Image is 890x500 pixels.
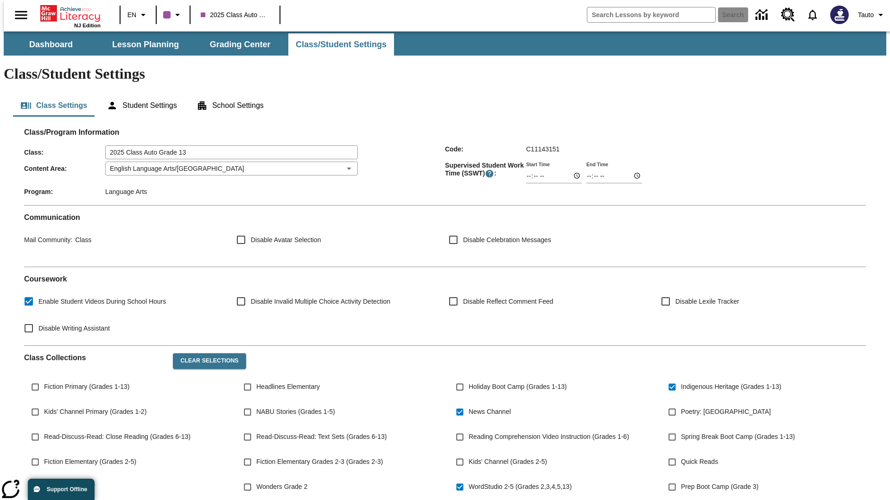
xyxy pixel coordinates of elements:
span: Class [72,236,91,244]
span: NABU Stories (Grades 1-5) [256,407,335,417]
button: Lesson Planning [99,33,192,56]
span: Quick Reads [681,457,718,467]
div: English Language Arts/[GEOGRAPHIC_DATA] [105,162,358,175]
span: Disable Writing Assistant [38,324,110,333]
a: Resource Center, Will open in new tab [776,2,801,27]
h2: Class/Program Information [24,128,866,137]
a: Data Center [750,2,776,28]
div: SubNavbar [4,31,886,56]
button: Class Settings [13,94,95,117]
button: Open side menu [7,1,35,29]
span: Kids' Channel (Grades 2-5) [469,457,547,467]
a: Home [40,4,101,23]
div: Communication [24,213,866,259]
span: Wonders Grade 2 [256,482,307,492]
span: Content Area : [24,165,105,172]
span: Disable Reflect Comment Feed [463,297,553,306]
span: Program : [24,188,105,195]
div: Home [40,3,101,28]
button: Grading Center [194,33,286,56]
span: Poetry: [GEOGRAPHIC_DATA] [681,407,771,417]
button: Profile/Settings [854,6,890,23]
span: Headlines Elementary [256,382,320,392]
span: Holiday Boot Camp (Grades 1-13) [469,382,567,392]
h2: Course work [24,275,866,283]
div: Coursework [24,275,866,338]
div: Class/Student Settings [13,94,877,117]
span: Indigenous Heritage (Grades 1-13) [681,382,781,392]
span: Fiction Elementary Grades 2-3 (Grades 2-3) [256,457,383,467]
span: Reading Comprehension Video Instruction (Grades 1-6) [469,432,629,442]
span: WordStudio 2-5 (Grades 2,3,4,5,13) [469,482,572,492]
span: C11143151 [526,145,559,153]
h2: Class Collections [24,353,165,362]
span: Test course 10/17 [44,482,95,492]
input: search field [587,7,715,22]
button: Support Offline [28,479,95,500]
span: Enable Student Videos During School Hours [38,297,166,306]
span: Support Offline [47,486,87,493]
span: Mail Community : [24,236,72,244]
button: Clear Selections [173,353,246,369]
span: 2025 Class Auto Grade 13 [201,10,269,20]
button: Class/Student Settings [288,33,394,56]
button: Dashboard [5,33,97,56]
span: Disable Invalid Multiple Choice Activity Detection [251,297,390,306]
span: Supervised Student Work Time (SSWT) : [445,162,526,178]
button: School Settings [189,94,271,117]
span: Read-Discuss-Read: Text Sets (Grades 6-13) [256,432,387,442]
span: Kids' Channel Primary (Grades 1-2) [44,407,146,417]
div: Class/Program Information [24,137,866,198]
img: Avatar [830,6,849,24]
button: Language: EN, Select a language [123,6,153,23]
h2: Communication [24,213,866,222]
span: Disable Lexile Tracker [675,297,739,306]
span: Fiction Primary (Grades 1-13) [44,382,129,392]
button: Student Settings [99,94,184,117]
button: Class color is purple. Change class color [159,6,187,23]
span: Language Arts [105,188,147,195]
button: Supervised Student Work Time is the timeframe when students can take LevelSet and when lessons ar... [485,169,494,178]
h1: Class/Student Settings [4,65,886,82]
input: Class [105,145,358,159]
span: Fiction Elementary (Grades 2-5) [44,457,136,467]
button: Select a new avatar [825,3,854,27]
span: News Channel [469,407,511,417]
span: Read-Discuss-Read: Close Reading (Grades 6-13) [44,432,191,442]
span: Tauto [858,10,874,20]
a: Notifications [801,3,825,27]
span: Class : [24,149,105,156]
div: SubNavbar [4,33,395,56]
span: Prep Boot Camp (Grade 3) [681,482,758,492]
span: Code : [445,145,526,153]
label: End Time [586,161,608,168]
label: Start Time [526,161,550,168]
span: Disable Celebration Messages [463,235,551,245]
span: Disable Avatar Selection [251,235,321,245]
span: Spring Break Boot Camp (Grades 1-13) [681,432,795,442]
span: NJ Edition [74,23,101,28]
span: EN [127,10,136,20]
